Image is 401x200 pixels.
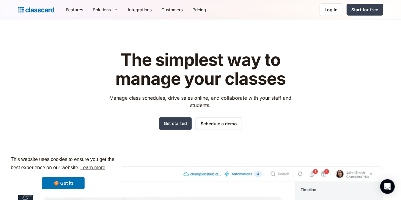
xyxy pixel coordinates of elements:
[123,3,157,16] a: Integrations
[157,3,188,16] a: Customers
[195,117,242,130] a: Schedule a demo
[93,6,111,13] div: Solutions
[325,6,338,13] div: Log in
[5,150,122,195] div: cookieconsent
[104,51,297,88] h1: The simplest way to manage your classes
[62,3,88,16] a: Features
[88,3,123,16] div: Solutions
[18,5,54,14] a: home
[380,179,395,194] div: Open Intercom Messenger
[11,156,116,172] span: This website uses cookies to ensure you get the best experience on our website.
[352,6,378,13] div: Start for free
[104,94,297,109] p: Manage class schedules, drive sales online, and collaborate with your staff and students.
[42,177,85,189] a: dismiss cookie message
[320,3,343,16] a: Log in
[159,117,192,130] a: Get started
[347,4,383,16] a: Start for free
[79,163,106,172] a: learn more about cookies
[188,3,211,16] a: Pricing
